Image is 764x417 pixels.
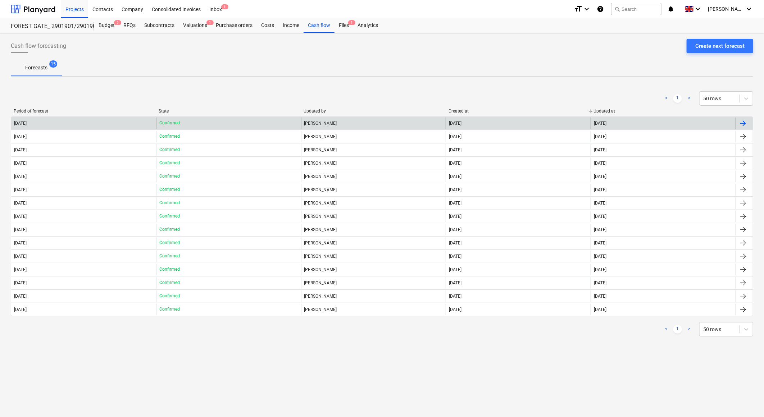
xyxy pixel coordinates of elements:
div: [DATE] [449,174,461,179]
div: [DATE] [594,254,606,259]
div: [PERSON_NAME] [301,184,446,196]
span: 15 [49,60,57,68]
div: [DATE] [449,214,461,219]
div: [PERSON_NAME] [301,157,446,169]
div: [PERSON_NAME] [301,131,446,142]
a: Purchase orders [212,18,257,33]
span: 5 [114,20,121,25]
div: [DATE] [594,240,606,246]
a: Page 1 is your current page [673,325,682,334]
div: [DATE] [449,134,461,139]
div: [DATE] [594,280,606,285]
p: Confirmed [159,200,180,206]
div: [DATE] [14,121,27,126]
p: Confirmed [159,160,180,166]
div: [DATE] [14,214,27,219]
p: Confirmed [159,306,180,312]
div: [DATE] [594,201,606,206]
div: [DATE] [14,240,27,246]
p: Confirmed [159,120,180,126]
div: [PERSON_NAME] [301,171,446,182]
iframe: Chat Widget [728,382,764,417]
div: [DATE] [449,161,461,166]
i: keyboard_arrow_down [745,5,753,13]
a: Cash flow [304,18,335,33]
p: Confirmed [159,147,180,153]
div: [DATE] [594,267,606,272]
div: [DATE] [449,307,461,312]
a: Budget5 [94,18,119,33]
p: Confirmed [159,280,180,286]
div: [DATE] [449,280,461,285]
p: Confirmed [159,293,180,299]
div: [PERSON_NAME] [301,211,446,222]
span: 1 [221,4,228,9]
div: [DATE] [594,174,606,179]
div: [DATE] [449,294,461,299]
div: [DATE] [594,227,606,232]
div: [DATE] [14,254,27,259]
span: [PERSON_NAME] [708,6,744,12]
p: Confirmed [159,226,180,233]
div: [PERSON_NAME] [301,118,446,129]
div: [DATE] [594,294,606,299]
div: [DATE] [449,147,461,152]
a: Costs [257,18,278,33]
div: Updated by [304,109,443,114]
div: [DATE] [594,214,606,219]
div: [DATE] [594,187,606,192]
span: Cash flow forecasting [11,42,66,50]
div: [DATE] [449,227,461,232]
div: Create next forecast [695,41,745,51]
div: [DATE] [449,240,461,246]
div: [PERSON_NAME] [301,224,446,235]
div: [DATE] [449,267,461,272]
p: Confirmed [159,187,180,193]
div: [DATE] [14,227,27,232]
i: keyboard_arrow_down [693,5,702,13]
p: Confirmed [159,253,180,259]
p: Confirmed [159,213,180,219]
div: [DATE] [14,134,27,139]
div: [DATE] [594,147,606,152]
div: [PERSON_NAME] [301,237,446,249]
a: Subcontracts [140,18,179,33]
div: [PERSON_NAME] [301,264,446,275]
div: FOREST GATE_ 2901901/2901902/2901903 [11,23,86,30]
a: Next page [685,94,693,103]
span: 1 [348,20,355,25]
div: [DATE] [14,161,27,166]
div: [DATE] [14,174,27,179]
div: [DATE] [594,161,606,166]
div: [PERSON_NAME] [301,277,446,289]
i: format_size [574,5,582,13]
div: [PERSON_NAME] [301,304,446,315]
div: [DATE] [594,307,606,312]
button: Create next forecast [687,39,753,53]
a: Income [278,18,304,33]
p: Confirmed [159,133,180,139]
span: 1 [206,20,214,25]
p: Confirmed [159,240,180,246]
a: Previous page [662,94,670,103]
p: Confirmed [159,266,180,272]
a: RFQs [119,18,140,33]
div: [DATE] [449,254,461,259]
div: Valuations [179,18,212,33]
a: Files1 [335,18,353,33]
a: Analytics [353,18,382,33]
div: [DATE] [449,121,461,126]
div: [DATE] [594,121,606,126]
div: State [159,109,298,114]
div: [DATE] [14,187,27,192]
p: Confirmed [159,173,180,179]
button: Search [611,3,661,15]
p: Forecasts [25,64,47,72]
div: [DATE] [14,307,27,312]
div: Period of forecast [14,109,153,114]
